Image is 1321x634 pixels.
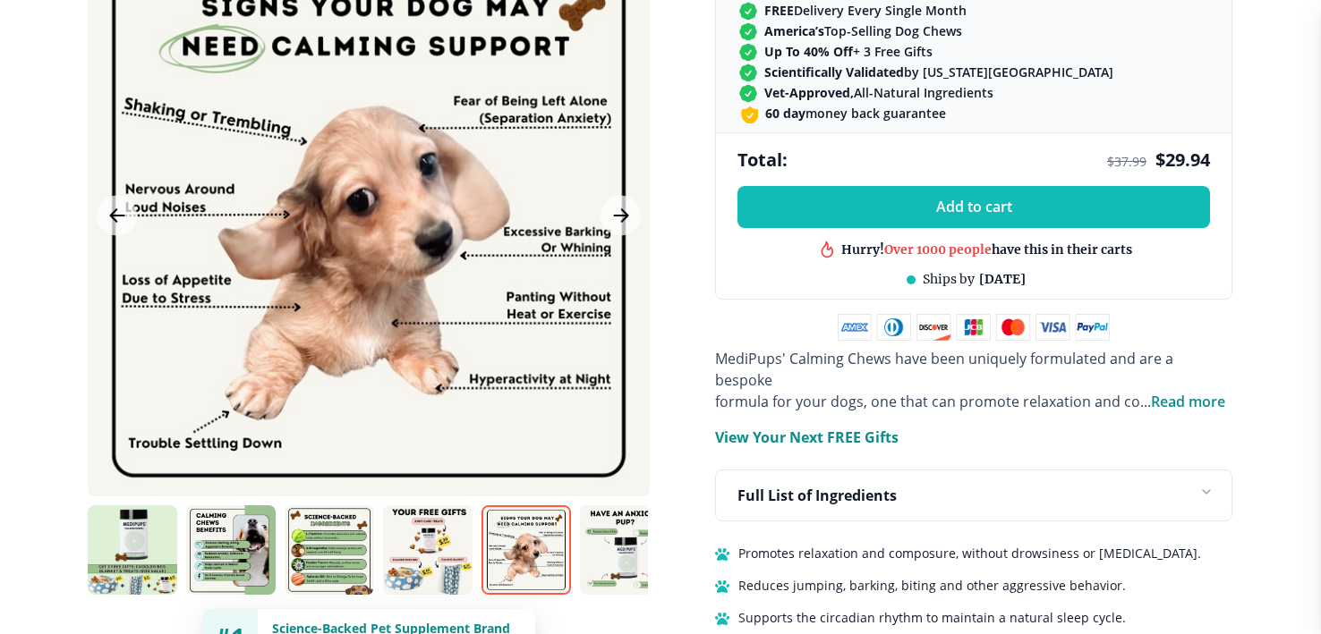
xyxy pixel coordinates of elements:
[909,241,990,258] span: Best product
[1155,148,1210,172] span: $ 29.94
[737,148,788,172] span: Total:
[482,505,571,595] img: Calming Chews | Natural Dog Supplements
[764,2,967,19] span: Delivery Every Single Month
[601,196,641,236] button: Next Image
[764,22,824,39] strong: America’s
[737,485,897,506] p: Full List of Ingredients
[715,349,1173,390] span: MediPups' Calming Chews have been uniquely formulated and are a bespoke
[764,63,1113,80] span: by [US_STATE][GEOGRAPHIC_DATA]
[909,241,1063,258] div: in this shop
[764,84,854,101] strong: Vet-Approved,
[764,43,933,60] span: + 3 Free Gifts
[979,271,1026,287] span: [DATE]
[1151,392,1225,411] span: Read more
[764,2,794,19] strong: FREE
[765,105,946,122] span: money back guarantee
[764,63,904,80] strong: Scientifically Validated
[764,22,962,39] span: Top-Selling Dog Chews
[285,505,374,595] img: Calming Chews | Natural Dog Supplements
[738,575,1126,596] span: Reduces jumping, barking, biting and other aggressive behavior.
[715,427,899,448] p: View Your Next FREE Gifts
[764,43,853,60] strong: Up To 40% Off
[765,105,805,122] strong: 60 day
[764,84,993,101] span: All-Natural Ingredients
[88,505,177,595] img: Calming Chews | Natural Dog Supplements
[715,392,1140,411] span: formula for your dogs, one that can promote relaxation and co
[1140,392,1225,411] span: ...
[97,196,137,236] button: Previous Image
[838,314,1110,341] img: payment methods
[186,505,276,595] img: Calming Chews | Natural Dog Supplements
[936,199,1012,216] span: Add to cart
[580,505,669,595] img: Calming Chews | Natural Dog Supplements
[1107,153,1146,170] span: $ 37.99
[738,607,1126,629] span: Supports the circadian rhythm to maintain a natural sleep cycle.
[923,271,975,287] span: Ships by
[383,505,473,595] img: Calming Chews | Natural Dog Supplements
[738,543,1201,564] span: Promotes relaxation and composure, without drowsiness or [MEDICAL_DATA].
[737,186,1210,228] button: Add to cart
